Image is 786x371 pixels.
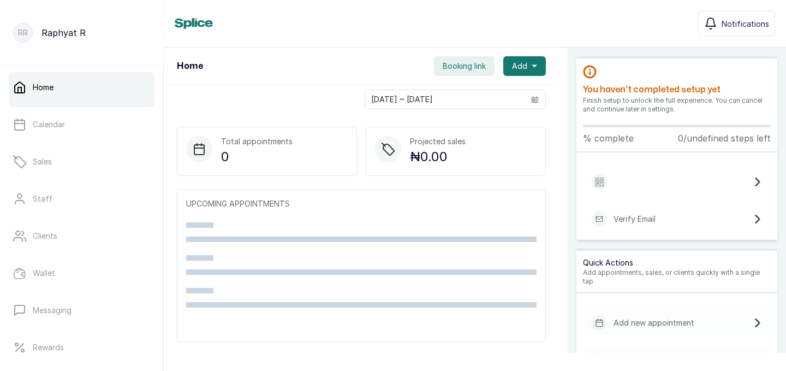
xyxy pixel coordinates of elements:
p: Projected sales [410,136,466,147]
svg: calendar [531,96,539,103]
p: Raphyat R [41,26,86,39]
a: Clients [9,221,154,251]
button: Add [503,56,546,76]
p: Finish setup to unlock the full experience. You can cancel and continue later in settings. [583,96,771,114]
p: Rewards [33,342,64,353]
p: Add new appointment [614,317,694,328]
button: Notifications [698,11,775,36]
a: Sales [9,146,154,177]
span: Add [512,61,527,72]
p: 0/undefined steps left [678,132,771,145]
p: RR [18,27,28,38]
a: Wallet [9,258,154,288]
p: Quick Actions [583,257,771,268]
p: Staff [33,193,52,204]
a: Messaging [9,295,154,326]
h2: You haven’t completed setup yet [583,83,771,96]
a: Rewards [9,332,154,363]
span: Notifications [722,18,769,30]
a: Calendar [9,109,154,140]
p: ₦0.00 [410,147,466,167]
p: Sales [33,156,52,167]
p: Calendar [33,119,65,130]
p: Messaging [33,305,72,316]
p: 0 [221,147,293,167]
p: UPCOMING APPOINTMENTS [186,198,537,209]
button: Booking link [434,56,495,76]
a: Staff [9,184,154,214]
span: Booking link [443,61,486,72]
p: Total appointments [221,136,293,147]
h1: Home [177,60,203,73]
p: Clients [33,231,57,242]
p: Add appointments, sales, or clients quickly with a single tap. [583,268,771,286]
input: Select date [365,90,525,109]
p: Wallet [33,268,55,279]
p: Verify Email [614,214,656,225]
a: Home [9,72,154,103]
p: % complete [583,132,634,145]
p: Home [33,82,53,93]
